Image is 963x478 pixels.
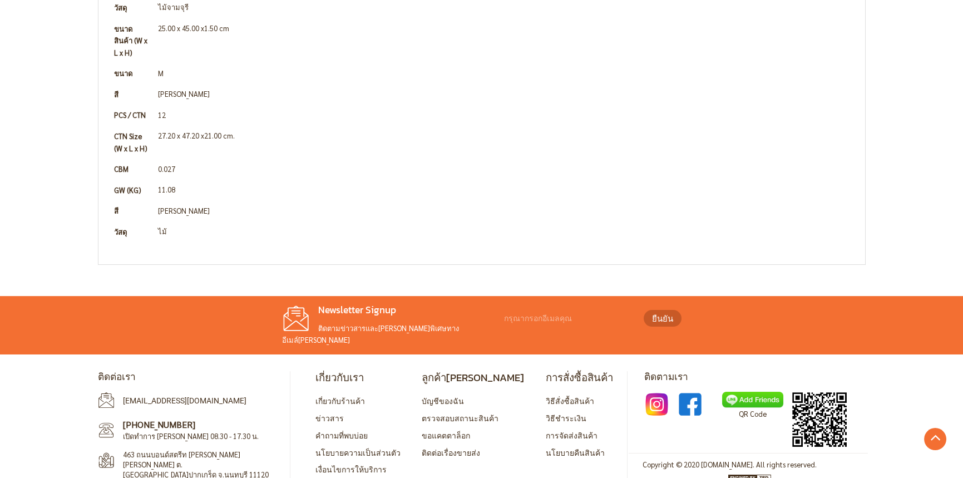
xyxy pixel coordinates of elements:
[315,396,365,406] a: เกี่ยวกับร้านค้า
[154,105,854,126] td: 12
[110,84,154,105] th: สี
[644,371,866,383] h4: ติดตามเรา
[546,413,586,423] a: วิธีชำระเงิน
[315,430,368,440] a: คำถามที่พบบ่อย
[643,459,817,471] address: Copyright © 2020 [DOMAIN_NAME]. All rights reserved.
[98,371,282,383] h4: ติดต่อเรา
[422,371,524,384] h4: ลูกค้า[PERSON_NAME]
[315,413,344,423] a: ข่าวสาร
[110,221,154,243] th: วัสดุ
[123,418,195,430] a: [PHONE_NUMBER]
[110,159,154,180] th: CBM
[154,221,854,243] td: ไม้
[282,322,499,346] p: ติดตามข่าวสารและ[PERSON_NAME]พิเศษทางอีเมล์[PERSON_NAME]
[123,396,246,405] a: [EMAIL_ADDRESS][DOMAIN_NAME]
[154,180,854,201] td: 11.08
[924,428,946,450] a: Go to Top
[282,304,499,317] h4: Newsletter Signup
[422,413,498,423] a: ตรวจสอบสถานะสินค้า
[422,447,480,457] a: ติดต่อเรื่องขายส่ง
[546,396,594,406] a: วิธีสั่งซื้อสินค้า
[123,431,259,441] span: เปิดทำการ [PERSON_NAME] 08.30 - 17.30 น.
[110,126,154,159] th: CTN Size (W x L x H)
[546,447,605,457] a: นโยบายคืนสินค้า
[546,430,597,440] a: การจัดส่งสินค้า
[110,63,154,84] th: ขนาด
[154,159,854,180] td: 0.027
[110,180,154,201] th: GW (KG)
[652,312,673,325] span: ยืนยัน
[154,200,854,221] td: [PERSON_NAME]
[154,84,854,105] td: [PERSON_NAME]
[722,408,783,420] p: QR Code
[154,63,854,84] td: M
[315,447,401,457] a: นโยบายความเป็นส่วนตัว
[154,18,854,63] td: 25.00 x 45.00 x1.50 cm
[546,371,613,384] h4: การสั่งซื้อสินค้า
[422,430,470,440] a: ขอแคตตาล็อก
[110,200,154,221] th: สี
[154,126,854,159] td: 27.20 x 47.20 x21.00 cm.
[315,371,401,384] h4: เกี่ยวกับเรา
[110,18,154,63] th: ขนาดสินค้า (W x L x H)
[110,105,154,126] th: PCS / CTN
[315,464,387,474] a: เงื่อนไขการให้บริการ
[422,396,464,406] a: บัญชีของฉัน
[644,310,681,327] button: ยืนยัน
